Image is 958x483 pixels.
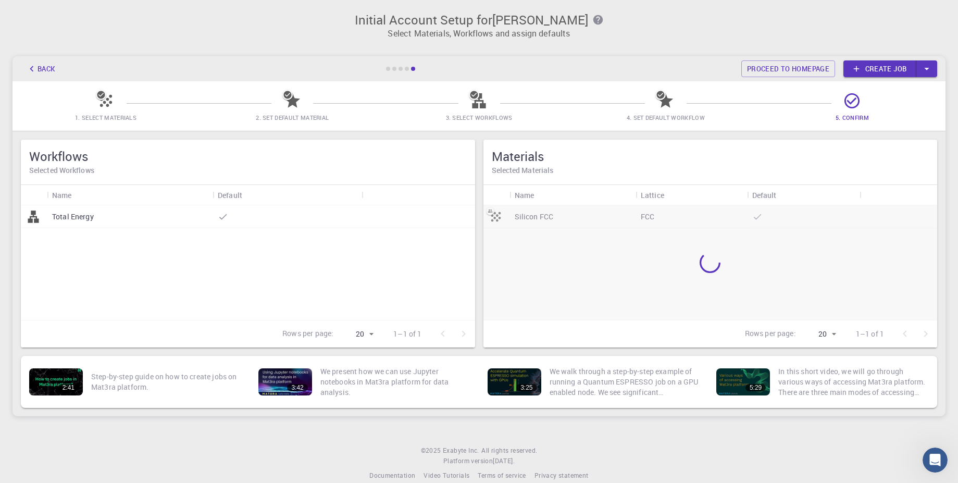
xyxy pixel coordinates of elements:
[47,185,213,205] div: Name
[800,327,839,342] div: 20
[636,185,747,205] div: Lattice
[516,384,537,391] div: 3:25
[242,187,259,203] button: Sort
[443,446,479,454] span: Exabyte Inc.
[483,360,704,404] a: 3:25We walk through a step-by-step example of running a Quantum ESPRESSO job on a GPU enabled nod...
[369,471,415,479] span: Documentation
[664,187,681,203] button: Sort
[256,114,329,121] span: 2. Set Default Material
[745,384,766,391] div: 5:29
[493,456,515,465] span: [DATE] .
[443,456,493,466] span: Platform version
[393,329,421,339] p: 1–1 of 1
[493,456,515,466] a: [DATE].
[282,328,333,340] p: Rows per page:
[72,187,89,203] button: Sort
[29,148,467,165] h5: Workflows
[75,114,136,121] span: 1. Select Materials
[515,185,534,205] div: Name
[492,165,929,176] h6: Selected Materials
[52,185,72,205] div: Name
[478,470,526,481] a: Terms of service
[741,60,835,77] a: Proceed to homepage
[481,445,537,456] span: All rights reserved.
[218,185,242,205] div: Default
[492,148,929,165] h5: Materials
[509,185,636,205] div: Name
[777,187,793,203] button: Sort
[483,185,509,205] div: Icon
[320,366,471,398] p: We present how we can use Jupyter notebooks in Mat3ra platform for data analysis.
[534,471,589,479] span: Privacy statement
[843,60,916,77] a: Create job
[836,114,869,121] span: 5. Confirm
[424,470,469,481] a: Video Tutorials
[213,185,362,205] div: Default
[29,165,467,176] h6: Selected Workflows
[424,471,469,479] span: Video Tutorials
[58,384,79,391] div: 2:41
[21,185,47,205] div: Icon
[752,185,777,205] div: Default
[712,360,933,404] a: 5:29In this short video, we will go through various ways of accessing Mat3ra platform. There are ...
[627,114,705,121] span: 4. Set Default Workflow
[287,384,307,391] div: 3:42
[369,470,415,481] a: Documentation
[443,445,479,456] a: Exabyte Inc.
[421,445,443,456] span: © 2025
[478,471,526,479] span: Terms of service
[254,360,475,404] a: 3:42We present how we can use Jupyter notebooks in Mat3ra platform for data analysis.
[641,185,664,205] div: Lattice
[534,470,589,481] a: Privacy statement
[534,187,551,203] button: Sort
[52,212,94,222] p: Total Energy
[550,366,700,398] p: We walk through a step-by-step example of running a Quantum ESPRESSO job on a GPU enabled node. W...
[21,60,60,77] button: Back
[923,448,948,473] iframe: Intercom live chat
[19,7,69,17] span: Assistenza
[91,371,242,392] p: Step-by-step guide on how to create jobs on Mat3ra platform.
[745,328,796,340] p: Rows per page:
[856,329,884,339] p: 1–1 of 1
[19,27,939,40] p: Select Materials, Workflows and assign defaults
[778,366,929,398] p: In this short video, we will go through various ways of accessing Mat3ra platform. There are thre...
[25,360,246,404] a: 2:41Step-by-step guide on how to create jobs on Mat3ra platform.
[446,114,513,121] span: 3. Select Workflows
[747,185,860,205] div: Default
[19,13,939,27] h3: Initial Account Setup for [PERSON_NAME]
[338,327,377,342] div: 20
